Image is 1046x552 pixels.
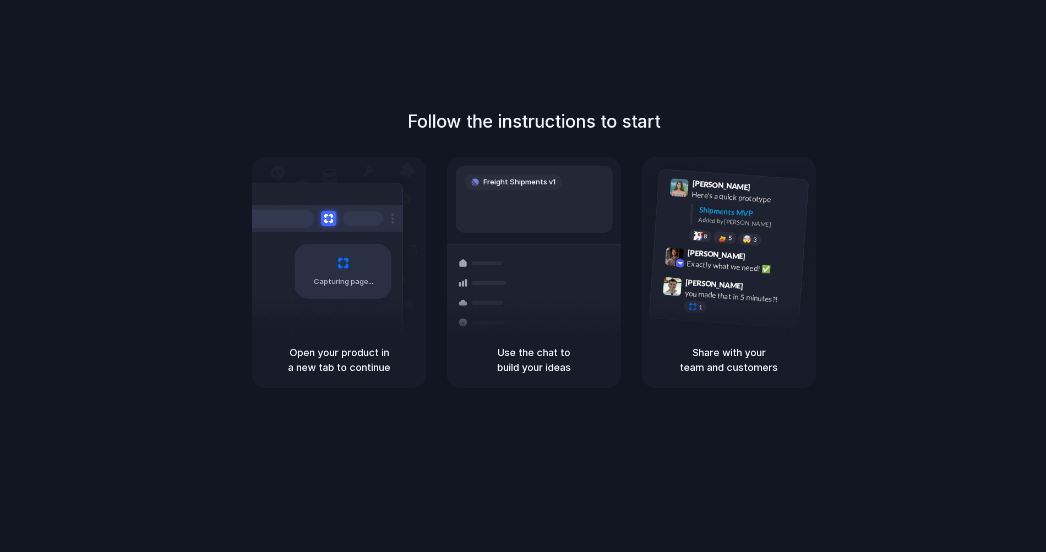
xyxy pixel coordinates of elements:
div: Added by [PERSON_NAME] [698,215,799,231]
span: 8 [704,233,707,239]
span: 1 [699,304,702,310]
h5: Open your product in a new tab to continue [265,345,413,375]
h5: Use the chat to build your ideas [460,345,608,375]
span: 5 [728,235,732,241]
span: [PERSON_NAME] [687,247,745,263]
span: Capturing page [314,276,375,287]
span: 9:47 AM [747,282,769,295]
div: Here's a quick prototype [691,189,802,207]
span: [PERSON_NAME] [692,177,750,193]
div: 🤯 [743,236,752,244]
span: [PERSON_NAME] [685,276,744,292]
h1: Follow the instructions to start [407,108,661,135]
div: Shipments MVP [699,204,800,222]
div: you made that in 5 minutes?! [684,288,794,307]
div: Exactly what we need! ✅ [687,258,797,277]
span: 9:41 AM [754,183,776,196]
span: 3 [753,237,757,243]
h5: Share with your team and customers [655,345,803,375]
span: 9:42 AM [749,252,771,265]
span: Freight Shipments v1 [483,177,555,188]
